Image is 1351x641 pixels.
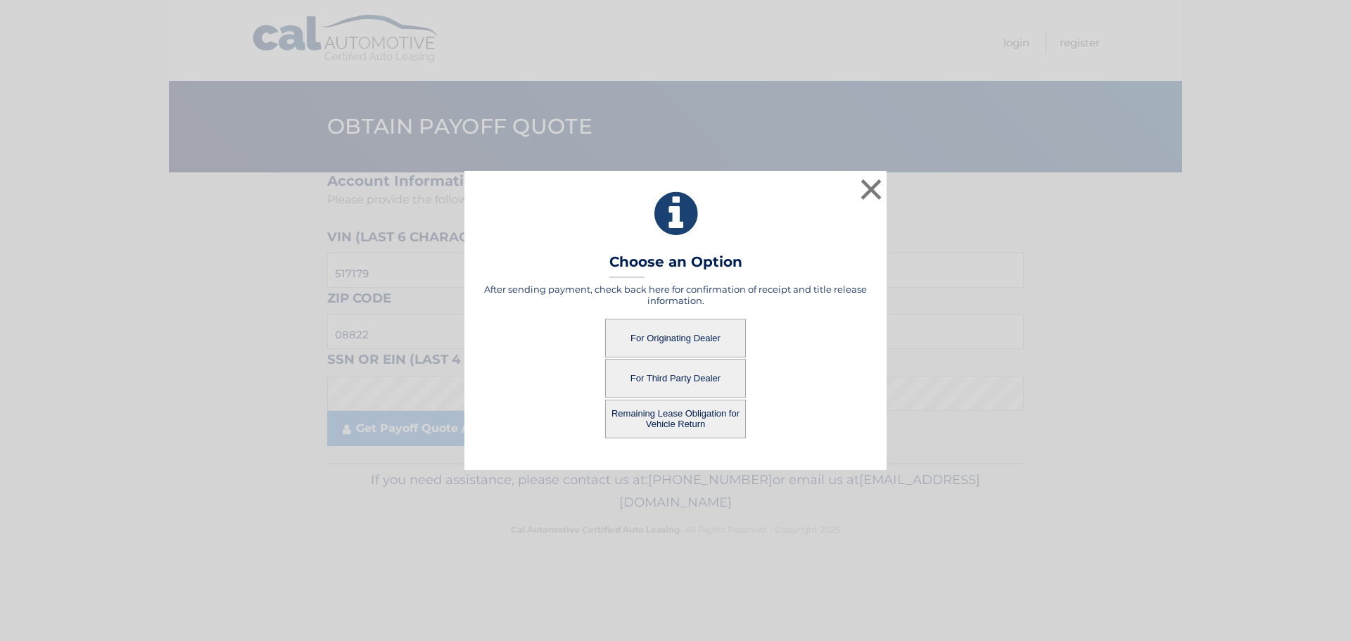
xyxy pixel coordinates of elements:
button: Remaining Lease Obligation for Vehicle Return [605,400,746,438]
h3: Choose an Option [609,253,742,278]
button: × [857,175,885,203]
h5: After sending payment, check back here for confirmation of receipt and title release information. [482,284,869,306]
button: For Originating Dealer [605,319,746,357]
button: For Third Party Dealer [605,359,746,398]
